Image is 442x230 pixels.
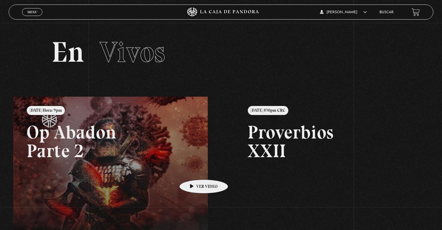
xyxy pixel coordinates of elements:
[25,15,39,20] span: Cerrar
[379,11,394,14] a: Buscar
[412,8,420,16] a: View your shopping cart
[100,35,165,69] span: Vivos
[320,11,367,14] span: [PERSON_NAME]
[51,38,391,67] h2: En
[27,10,37,14] span: Menu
